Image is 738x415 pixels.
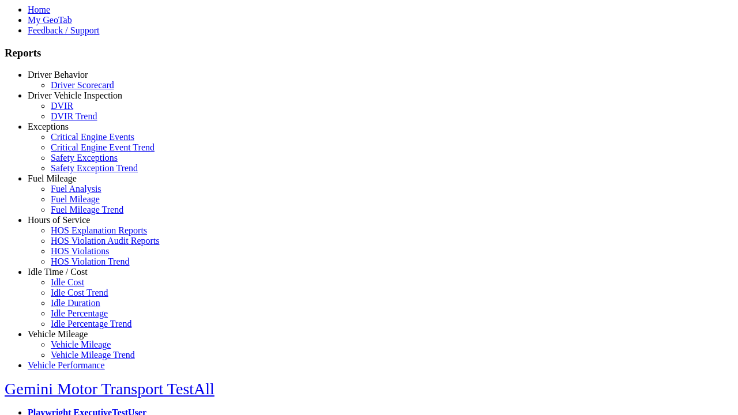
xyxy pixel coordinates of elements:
a: Hours of Service [28,215,90,225]
a: Fuel Analysis [51,184,101,194]
a: Critical Engine Events [51,132,134,142]
a: Idle Percentage [51,308,108,318]
a: HOS Explanation Reports [51,225,147,235]
a: Idle Cost [51,277,84,287]
a: Exceptions [28,122,69,131]
a: Gemini Motor Transport TestAll [5,380,214,398]
a: Idle Duration [51,298,100,308]
a: Safety Exception Trend [51,163,138,173]
a: Fuel Mileage Trend [51,205,123,214]
a: Driver Scorecard [51,80,114,90]
a: Feedback / Support [28,25,99,35]
a: Idle Cost Trend [51,288,108,297]
a: Vehicle Mileage [28,329,88,339]
a: Vehicle Performance [28,360,105,370]
a: Idle Time / Cost [28,267,88,277]
a: Home [28,5,50,14]
a: Vehicle Mileage Trend [51,350,135,360]
a: Vehicle Mileage [51,339,111,349]
a: HOS Violation Trend [51,256,130,266]
a: DVIR Trend [51,111,97,121]
a: Fuel Mileage [28,173,77,183]
a: Driver Behavior [28,70,88,80]
a: HOS Violations [51,246,109,256]
a: Driver Vehicle Inspection [28,90,122,100]
a: HOS Violation Audit Reports [51,236,160,246]
a: DVIR [51,101,73,111]
a: Idle Percentage Trend [51,319,131,329]
a: Safety Exceptions [51,153,118,163]
h3: Reports [5,47,733,59]
a: Critical Engine Event Trend [51,142,155,152]
a: My GeoTab [28,15,72,25]
a: Fuel Mileage [51,194,100,204]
